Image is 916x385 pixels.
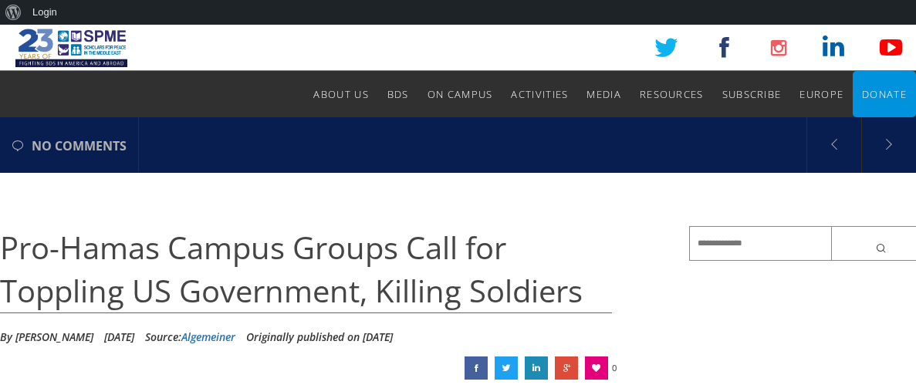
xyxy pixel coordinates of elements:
span: On Campus [428,87,493,101]
span: 0 [612,356,617,380]
span: Europe [799,87,843,101]
a: BDS [387,71,409,117]
a: Resources [640,71,704,117]
span: Activities [511,87,568,101]
li: Originally published on [DATE] [246,326,393,349]
img: SPME [15,25,127,71]
span: BDS [387,87,409,101]
a: About Us [313,71,368,117]
a: Donate [862,71,907,117]
a: Media [586,71,621,117]
a: Subscribe [722,71,782,117]
a: On Campus [428,71,493,117]
span: no comments [32,119,127,173]
a: Pro-Hamas Campus Groups Call for Toppling US Government, Killing Soldiers [495,356,518,380]
span: Media [586,87,621,101]
a: Algemeiner [181,329,235,344]
span: Subscribe [722,87,782,101]
a: Pro-Hamas Campus Groups Call for Toppling US Government, Killing Soldiers [465,356,488,380]
a: Pro-Hamas Campus Groups Call for Toppling US Government, Killing Soldiers [525,356,548,380]
a: Activities [511,71,568,117]
a: Pro-Hamas Campus Groups Call for Toppling US Government, Killing Soldiers [555,356,578,380]
span: Resources [640,87,704,101]
span: About Us [313,87,368,101]
div: Source: [145,326,235,349]
a: Europe [799,71,843,117]
span: Donate [862,87,907,101]
li: [DATE] [104,326,134,349]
